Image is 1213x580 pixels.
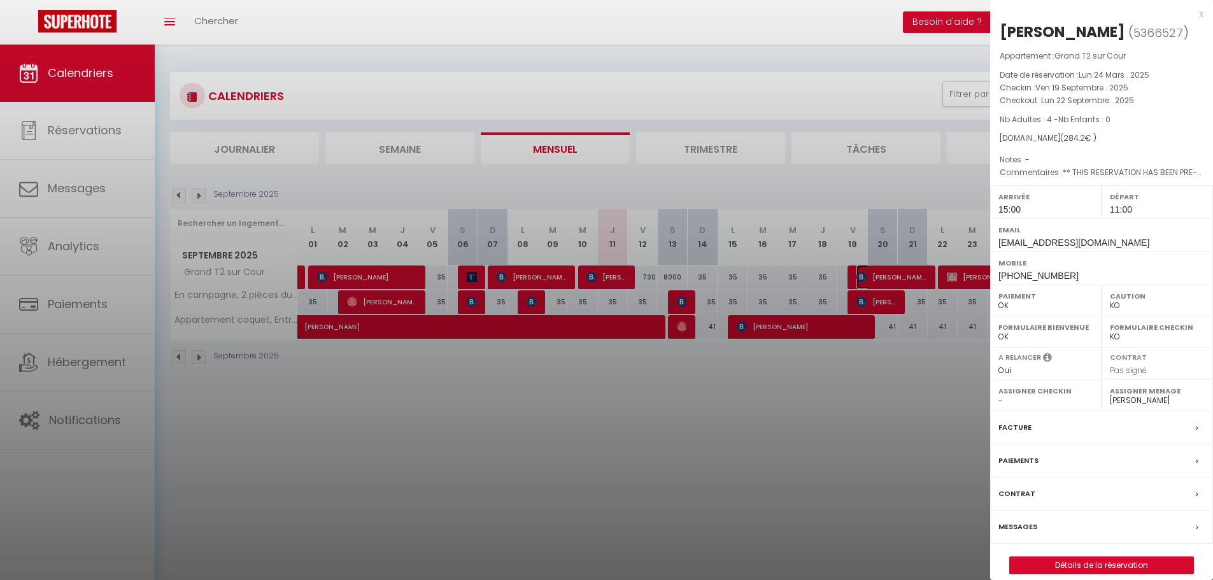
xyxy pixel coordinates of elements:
span: 15:00 [998,204,1021,215]
i: Sélectionner OUI si vous souhaiter envoyer les séquences de messages post-checkout [1043,352,1052,366]
label: Formulaire Checkin [1110,321,1205,334]
a: Détails de la réservation [1010,557,1193,574]
span: 11:00 [1110,204,1132,215]
span: Pas signé [1110,365,1147,376]
label: Messages [998,520,1037,534]
button: Ouvrir le widget de chat LiveChat [10,5,48,43]
span: [PHONE_NUMBER] [998,271,1079,281]
span: Nb Adultes : 4 - [1000,114,1110,125]
label: Départ [1110,190,1205,203]
label: Contrat [998,487,1035,500]
label: Facture [998,421,1032,434]
label: A relancer [998,352,1041,363]
label: Assigner Menage [1110,385,1205,397]
span: Lun 24 Mars . 2025 [1079,69,1149,80]
span: Ven 19 Septembre . 2025 [1035,82,1128,93]
p: Appartement : [1000,50,1203,62]
label: Paiements [998,454,1039,467]
p: Checkout : [1000,94,1203,107]
p: Commentaires : [1000,166,1203,179]
span: [EMAIL_ADDRESS][DOMAIN_NAME] [998,237,1149,248]
label: Email [998,223,1205,236]
span: 5366527 [1133,25,1183,41]
label: Assigner Checkin [998,385,1093,397]
span: Lun 22 Septembre . 2025 [1041,95,1134,106]
span: Grand T2 sur Cour [1054,50,1126,61]
p: Date de réservation : [1000,69,1203,81]
label: Arrivée [998,190,1093,203]
label: Caution [1110,290,1205,302]
span: - [1025,154,1030,165]
div: [PERSON_NAME] [1000,22,1125,42]
label: Paiement [998,290,1093,302]
button: Détails de la réservation [1009,556,1194,574]
p: Notes : [1000,153,1203,166]
label: Mobile [998,257,1205,269]
span: ( ) [1128,24,1189,41]
div: x [990,6,1203,22]
label: Formulaire Bienvenue [998,321,1093,334]
label: Contrat [1110,352,1147,360]
span: ( € ) [1060,132,1096,143]
span: Nb Enfants : 0 [1058,114,1110,125]
div: [DOMAIN_NAME] [1000,132,1203,145]
span: 284.2 [1063,132,1085,143]
p: Checkin : [1000,81,1203,94]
